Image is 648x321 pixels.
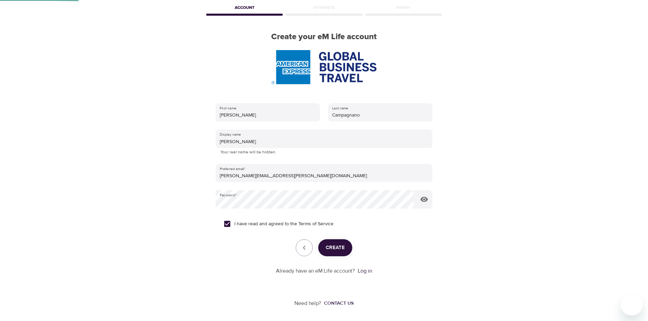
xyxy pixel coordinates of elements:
[324,300,354,307] div: Contact us
[621,294,643,316] iframe: Button to launch messaging window
[234,220,334,228] span: I have read and agreed to the
[272,50,376,84] img: AmEx%20GBT%20logo.png
[358,267,372,274] a: Log in
[326,243,345,252] span: Create
[294,300,321,307] p: Need help?
[276,267,355,275] p: Already have an eM Life account?
[321,300,354,307] a: Contact us
[220,149,428,156] p: Your real name will be hidden.
[318,239,352,256] button: Create
[298,220,334,228] a: Terms of Service
[205,32,443,42] h2: Create your eM Life account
